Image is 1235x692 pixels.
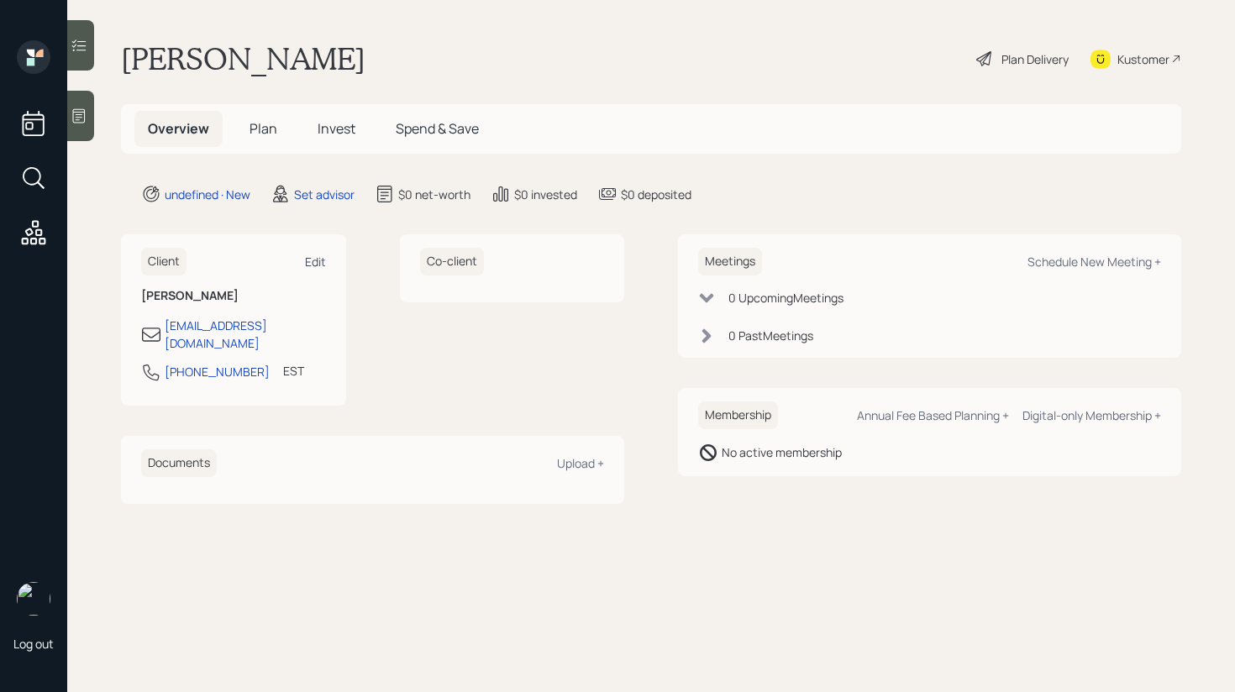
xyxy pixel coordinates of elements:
div: Plan Delivery [1001,50,1069,68]
div: $0 deposited [621,186,691,203]
span: Overview [148,119,209,138]
div: [PHONE_NUMBER] [165,363,270,380]
span: Invest [318,119,355,138]
div: EST [283,362,304,380]
span: Spend & Save [396,119,479,138]
h1: [PERSON_NAME] [121,40,365,77]
h6: Meetings [698,248,762,275]
h6: Documents [141,449,217,477]
div: Schedule New Meeting + [1027,254,1161,270]
div: 0 Past Meeting s [728,327,813,344]
div: No active membership [722,443,842,461]
div: Annual Fee Based Planning + [857,407,1009,423]
div: Set advisor [294,186,355,203]
div: undefined · New [165,186,250,203]
span: Plan [250,119,277,138]
div: Log out [13,636,54,652]
div: Kustomer [1117,50,1169,68]
div: Upload + [557,455,604,471]
div: $0 invested [514,186,577,203]
div: Edit [305,254,326,270]
img: retirable_logo.png [17,582,50,616]
h6: [PERSON_NAME] [141,289,326,303]
div: 0 Upcoming Meeting s [728,289,843,307]
h6: Client [141,248,187,275]
div: $0 net-worth [398,186,470,203]
div: [EMAIL_ADDRESS][DOMAIN_NAME] [165,317,326,352]
h6: Co-client [420,248,484,275]
h6: Membership [698,401,778,429]
div: Digital-only Membership + [1022,407,1161,423]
